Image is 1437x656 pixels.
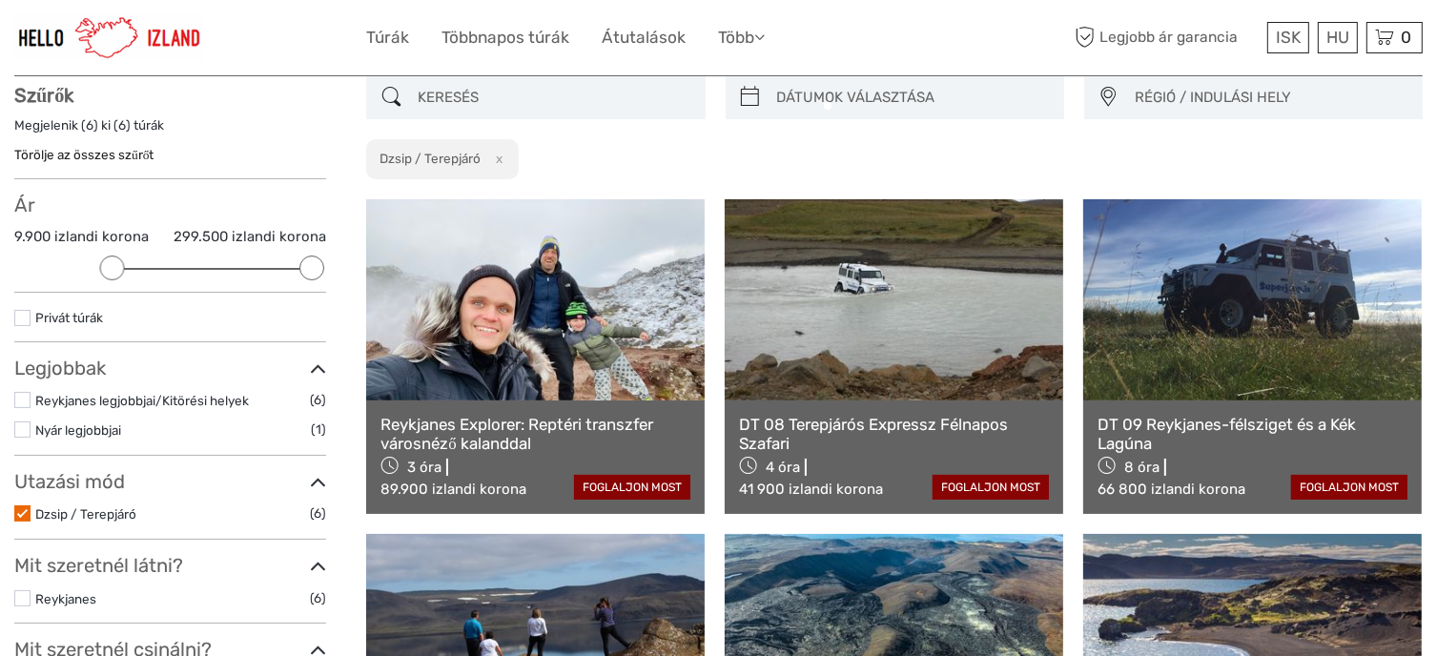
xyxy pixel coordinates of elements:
font: 4 óra [766,459,800,476]
a: Reykjanes legjobbjai/Kitörési helyek [35,393,249,408]
font: 3 óra [407,459,441,476]
font: foglaljon most [583,481,682,494]
font: Utazási mód [14,470,125,493]
a: Törölje az összes szűrőt [14,147,154,162]
font: 41 900 izlandi korona [739,481,883,498]
font: HU [1326,28,1349,47]
font: 66 800 izlandi korona [1098,481,1245,498]
font: x [496,151,503,166]
button: RÉGIÓ / INDULÁSI HELY [1126,82,1413,113]
a: Túrák [366,24,409,51]
a: Nyár legjobbjai [35,422,121,438]
font: Ár [14,194,35,216]
font: Túrák [366,28,409,47]
a: DT 09 Reykjanes-félsziget és a Kék Lagúna [1098,415,1407,454]
input: DÁTUMOK VÁLASZTÁSA [770,81,1055,114]
input: KERESÉS [410,81,695,114]
font: DT 09 Reykjanes-félsziget és a Kék Lagúna [1098,415,1356,453]
font: ) ki ( [93,117,118,133]
font: 299.500 izlandi korona [174,228,326,245]
a: Többnapos túrák [441,24,569,51]
a: Átutalások [602,24,686,51]
a: DT 08 Terepjárós Expressz Félnapos Szafari [739,415,1049,454]
a: foglaljon most [933,475,1049,500]
font: Többnapos túrák [441,28,569,47]
a: Reykjanes Explorer: Reptéri transzfer városnéző kalanddal [380,415,690,454]
font: 8 óra [1124,459,1160,476]
font: foglaljon most [1300,481,1399,494]
font: Szűrők [14,84,73,107]
a: Reykjanes [35,591,96,606]
img: 1270-cead85dc-23af-4572-be81-b346f9cd5751_logo_small.jpg [14,14,205,61]
font: Átutalások [602,28,686,47]
font: 9.900 izlandi korona [14,228,149,245]
button: Nyissa meg a LiveChat csevegőwidgetet [219,30,242,52]
font: Reykjanes Explorer: Reptéri transzfer városnéző kalanddal [380,415,653,453]
font: Jelenleg távol vagyunk. [PERSON_NAME], nézzen vissza később! [27,33,523,49]
font: Legjobbak [14,357,106,379]
font: DT 08 Terepjárós Expressz Félnapos Szafari [739,415,1008,453]
font: (6) [310,392,326,407]
font: (6) [310,590,326,605]
font: RÉGIÓ / INDULÁSI HELY [1135,89,1291,106]
font: 0 [1401,28,1411,47]
font: (6) [310,505,326,521]
button: x [483,149,509,169]
font: ) túrák [126,117,164,133]
a: foglaljon most [574,475,690,500]
font: Legjobb ár garancia [1099,28,1238,46]
font: 6 [118,117,126,133]
a: Privát túrák [35,310,103,325]
font: (1) [311,421,326,437]
font: Megjelenik ( [14,117,86,133]
font: ISK [1276,28,1301,47]
font: foglaljon most [941,481,1040,494]
font: Több [718,28,754,47]
a: Dzsip / Terepjáró [35,506,136,522]
font: 6 [86,117,93,133]
font: Mit szeretnél látni? [14,554,183,577]
font: Dzsip / Terepjáró [380,151,481,166]
font: 89.900 izlandi korona [380,481,526,498]
a: foglaljon most [1291,475,1407,500]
